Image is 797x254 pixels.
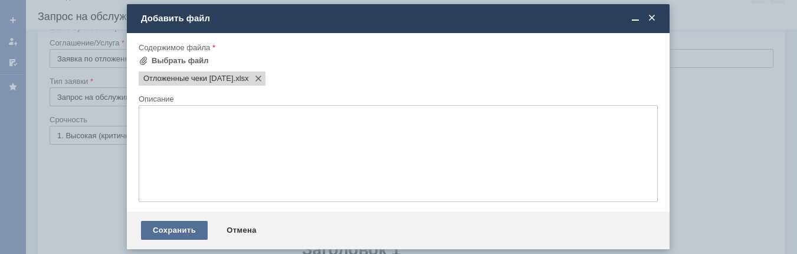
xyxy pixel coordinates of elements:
[139,44,655,51] div: Содержимое файла
[629,13,641,24] span: Свернуть (Ctrl + M)
[152,56,209,66] div: Выбрать файл
[143,74,234,83] span: Отложенные чеки 15.10.25.xlsx
[141,13,658,24] div: Добавить файл
[139,95,655,103] div: Описание
[5,5,172,24] div: Добрый вечер! Прошу удалить отложенные чеки во вложении.
[646,13,658,24] span: Закрыть
[234,74,249,83] span: Отложенные чеки 15.10.25.xlsx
